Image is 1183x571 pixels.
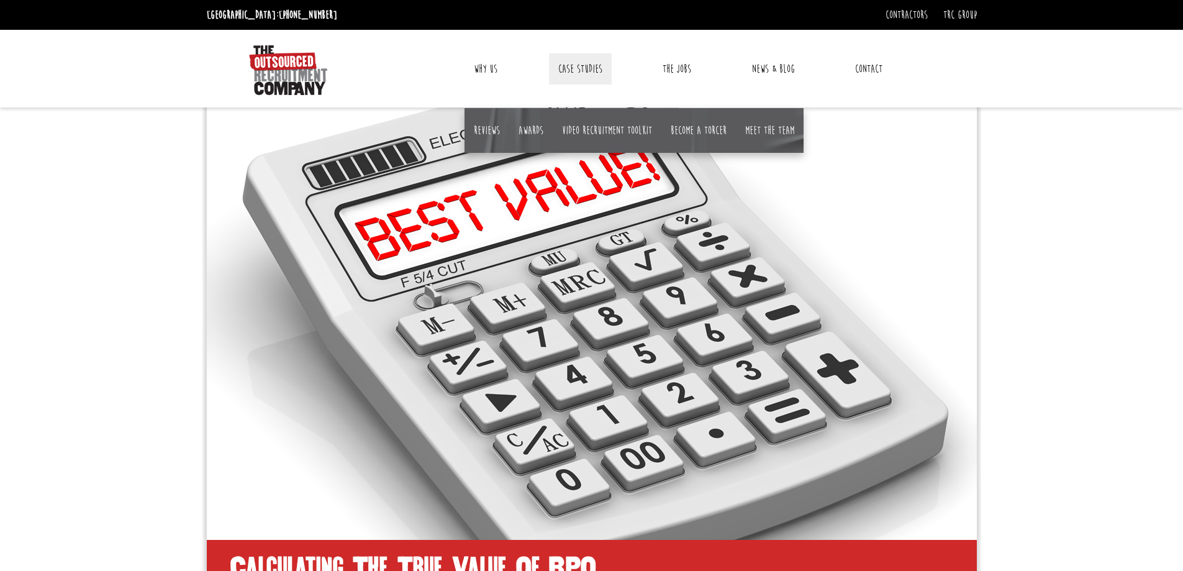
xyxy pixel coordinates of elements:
a: News & Blog [743,53,804,85]
a: Contractors [886,8,928,22]
a: Awards [519,124,543,137]
a: Contact [846,53,892,85]
a: The Jobs [653,53,700,85]
img: The Outsourced Recruitment Company [249,45,327,95]
a: TRC Group [943,8,977,22]
a: [PHONE_NUMBER] [279,8,337,22]
a: Reviews [474,124,500,137]
li: [GEOGRAPHIC_DATA]: [204,5,340,25]
a: Why Us [465,53,507,85]
a: Case Studies [549,53,612,85]
a: Become a TORCer [671,124,727,137]
a: Meet the team [745,124,794,137]
a: Video Recruitment Toolkit [562,124,652,137]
